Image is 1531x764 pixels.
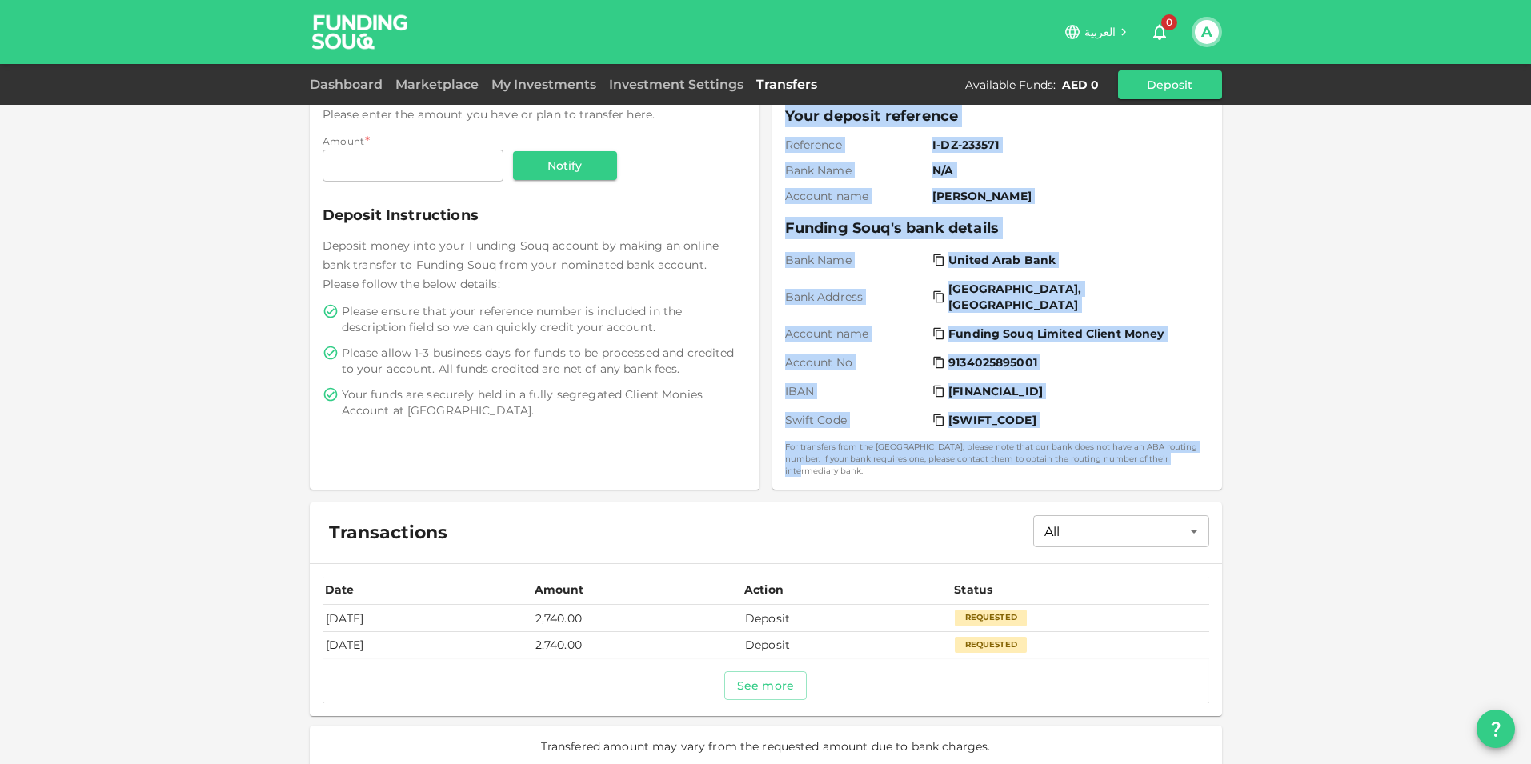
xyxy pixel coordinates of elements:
[1033,515,1209,547] div: All
[785,354,927,370] span: Account No
[323,107,655,122] span: Please enter the amount you have or plan to transfer here.
[603,77,750,92] a: Investment Settings
[535,580,584,599] div: Amount
[744,580,784,599] div: Action
[1118,70,1222,99] button: Deposit
[1062,77,1099,93] div: AED 0
[724,671,807,700] button: See more
[742,605,952,631] td: Deposit
[785,162,927,178] span: Bank Name
[948,252,1056,268] span: United Arab Bank
[750,77,824,92] a: Transfers
[323,605,532,631] td: [DATE]
[932,137,1202,153] span: I-DZ-233571
[310,77,389,92] a: Dashboard
[323,135,365,147] span: Amount
[1195,20,1219,44] button: A
[785,383,927,399] span: IBAN
[532,632,742,658] td: 2,740.00
[541,738,991,754] span: Transfered amount may vary from the requested amount due to bank charges.
[342,345,743,377] span: Please allow 1-3 business days for funds to be processed and credited to your account. All funds ...
[532,605,742,631] td: 2,740.00
[323,238,719,291] span: Deposit money into your Funding Souq account by making an online bank transfer to Funding Souq fr...
[785,441,1209,477] small: For transfers from the [GEOGRAPHIC_DATA], please note that our bank does not have an ABA routing ...
[1144,16,1176,48] button: 0
[955,637,1027,653] div: Requested
[1084,25,1116,39] span: العربية
[323,204,747,226] span: Deposit Instructions
[1161,14,1177,30] span: 0
[785,188,927,204] span: Account name
[742,632,952,658] td: Deposit
[342,386,743,418] span: Your funds are securely held in a fully segregated Client Monies Account at [GEOGRAPHIC_DATA].
[785,217,1209,239] span: Funding Souq's bank details
[948,326,1164,342] span: Funding Souq Limited Client Money
[329,522,447,544] span: Transactions
[1477,710,1515,748] button: question
[948,412,1036,428] span: [SWIFT_CODE]
[323,150,503,182] input: amount
[954,580,994,599] div: Status
[389,77,485,92] a: Marketplace
[948,281,1199,313] span: [GEOGRAPHIC_DATA], [GEOGRAPHIC_DATA]
[785,252,927,268] span: Bank Name
[342,303,743,335] span: Please ensure that your reference number is included in the description field so we can quickly c...
[785,105,1209,127] span: Your deposit reference
[785,326,927,342] span: Account name
[932,188,1202,204] span: [PERSON_NAME]
[955,610,1027,626] div: Requested
[323,632,532,658] td: [DATE]
[932,162,1202,178] span: N/A
[325,580,357,599] div: Date
[948,383,1043,399] span: [FINANCIAL_ID]
[948,354,1037,370] span: 9134025895001
[785,137,927,153] span: Reference
[485,77,603,92] a: My Investments
[785,289,927,305] span: Bank Address
[513,151,617,180] button: Notify
[785,412,927,428] span: Swift Code
[965,77,1056,93] div: Available Funds :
